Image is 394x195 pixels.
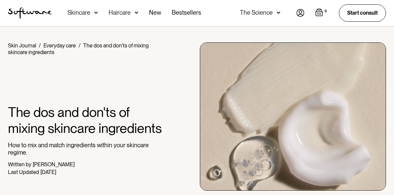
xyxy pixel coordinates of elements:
div: / [79,42,81,49]
a: Everyday care [43,42,76,49]
img: Software Logo [8,7,51,19]
a: Skin Journal [8,42,36,49]
h1: The dos and don'ts of mixing skincare ingredients [8,104,162,136]
div: The Science [240,9,273,16]
div: [PERSON_NAME] [33,161,75,168]
img: arrow down [135,9,138,16]
div: Haircare [109,9,131,16]
div: Written by [8,161,31,168]
img: arrow down [277,9,280,16]
p: How to mix and match ingredients within your skincare regime. [8,142,162,156]
div: Skincare [68,9,90,16]
a: Start consult [339,4,386,21]
div: / [39,42,41,49]
img: arrow down [94,9,98,16]
div: 0 [323,8,328,14]
a: Open empty cart [315,8,328,18]
div: Last Updated [8,169,39,175]
a: home [8,7,51,19]
div: The dos and don'ts of mixing skincare ingredients [8,42,149,55]
div: [DATE] [40,169,56,175]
